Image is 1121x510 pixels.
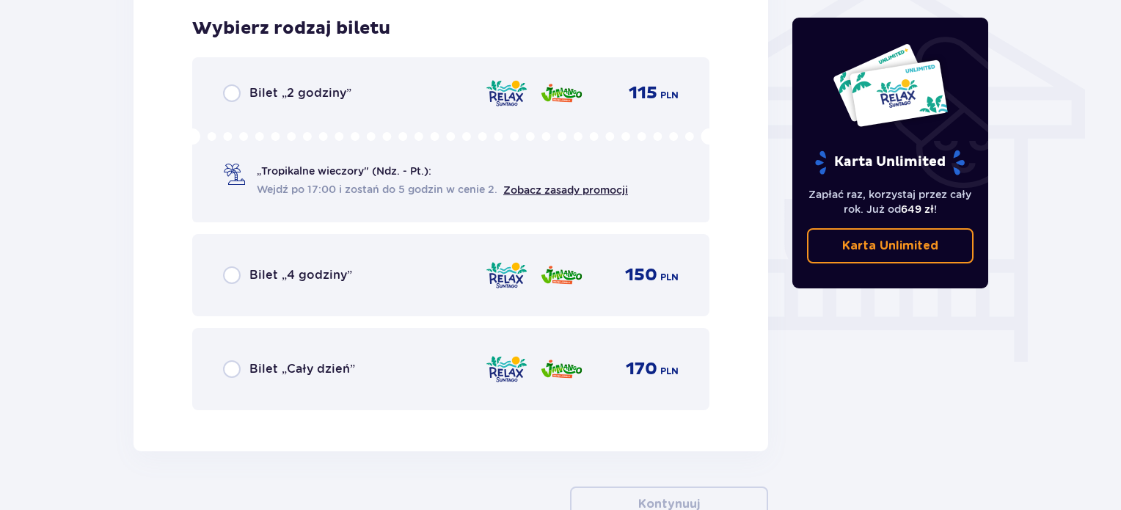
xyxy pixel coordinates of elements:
[629,82,657,104] span: 115
[192,18,390,40] h3: Wybierz rodzaj biletu
[257,164,431,178] span: „Tropikalne wieczory" (Ndz. - Pt.):
[625,264,657,286] span: 150
[257,182,497,197] span: Wejdź po 17:00 i zostań do 5 godzin w cenie 2.
[503,184,628,196] a: Zobacz zasady promocji
[842,238,938,254] p: Karta Unlimited
[832,43,949,128] img: Dwie karty całoroczne do Suntago z napisem 'UNLIMITED RELAX', na białym tle z tropikalnymi liśćmi...
[249,267,352,283] span: Bilet „4 godziny”
[540,354,583,385] img: Jamango
[485,78,528,109] img: Relax
[660,271,679,284] span: PLN
[540,78,583,109] img: Jamango
[660,89,679,102] span: PLN
[814,150,966,175] p: Karta Unlimited
[901,203,934,215] span: 649 zł
[249,85,351,101] span: Bilet „2 godziny”
[249,361,355,377] span: Bilet „Cały dzień”
[626,358,657,380] span: 170
[485,354,528,385] img: Relax
[485,260,528,291] img: Relax
[660,365,679,378] span: PLN
[807,187,974,216] p: Zapłać raz, korzystaj przez cały rok. Już od !
[807,228,974,263] a: Karta Unlimited
[540,260,583,291] img: Jamango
